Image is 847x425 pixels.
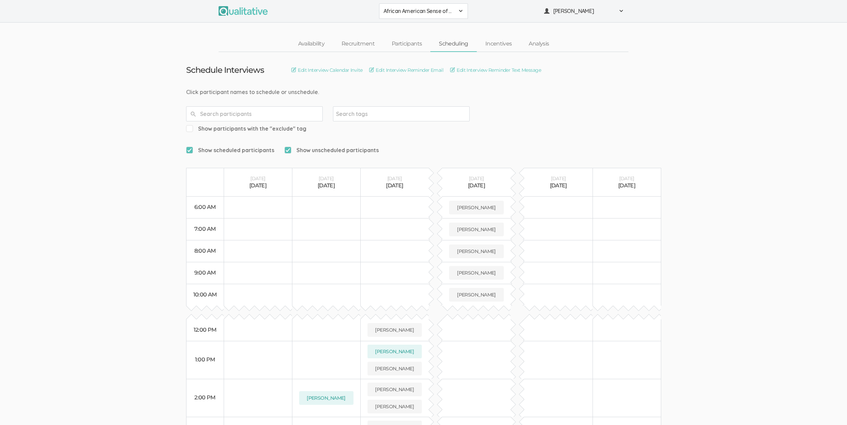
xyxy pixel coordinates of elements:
a: Incentives [477,37,520,51]
input: Search tags [336,109,379,118]
a: Availability [290,37,333,51]
span: Show scheduled participants [186,146,274,154]
div: [DATE] [449,175,504,182]
span: [PERSON_NAME] [553,7,615,15]
h3: Schedule Interviews [186,66,264,75]
button: [PERSON_NAME] [449,223,504,236]
div: 6:00 AM [193,203,217,211]
a: Recruitment [333,37,383,51]
a: Edit Interview Reminder Text Message [450,66,541,74]
input: Search participants [186,106,323,121]
button: [PERSON_NAME] [367,362,422,375]
button: [PERSON_NAME] [449,244,504,258]
div: [DATE] [367,182,422,190]
iframe: Chat Widget [813,392,847,425]
div: [DATE] [299,182,353,190]
span: African American Sense of Belonging [384,7,455,15]
img: Qualitative [219,6,268,16]
button: [PERSON_NAME] [367,383,422,396]
div: 8:00 AM [193,247,217,255]
div: 2:00 PM [193,394,217,402]
a: Edit Interview Reminder Email [369,66,443,74]
div: [DATE] [231,175,285,182]
button: [PERSON_NAME] [367,323,422,337]
div: 1:00 PM [193,356,217,364]
div: [DATE] [531,182,586,190]
div: 10:00 AM [193,291,217,299]
span: Show participants with the "exclude" tag [186,125,306,133]
button: [PERSON_NAME] [367,345,422,358]
div: Click participant names to schedule or unschedule. [186,88,661,96]
div: [DATE] [531,175,586,182]
div: 9:00 AM [193,269,217,277]
div: [DATE] [600,175,654,182]
span: Show unscheduled participants [284,146,379,154]
button: [PERSON_NAME] [449,266,504,280]
a: Analysis [520,37,557,51]
div: [DATE] [600,182,654,190]
div: [DATE] [299,175,353,182]
button: [PERSON_NAME] [299,391,353,405]
button: [PERSON_NAME] [449,288,504,302]
div: [DATE] [231,182,285,190]
button: [PERSON_NAME] [449,201,504,214]
button: [PERSON_NAME] [540,3,628,19]
button: [PERSON_NAME] [367,400,422,413]
div: 12:00 PM [193,326,217,334]
a: Edit Interview Calendar Invite [291,66,362,74]
a: Participants [383,37,430,51]
div: [DATE] [449,182,504,190]
div: 7:00 AM [193,225,217,233]
div: [DATE] [367,175,422,182]
a: Scheduling [430,37,477,51]
button: African American Sense of Belonging [379,3,468,19]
